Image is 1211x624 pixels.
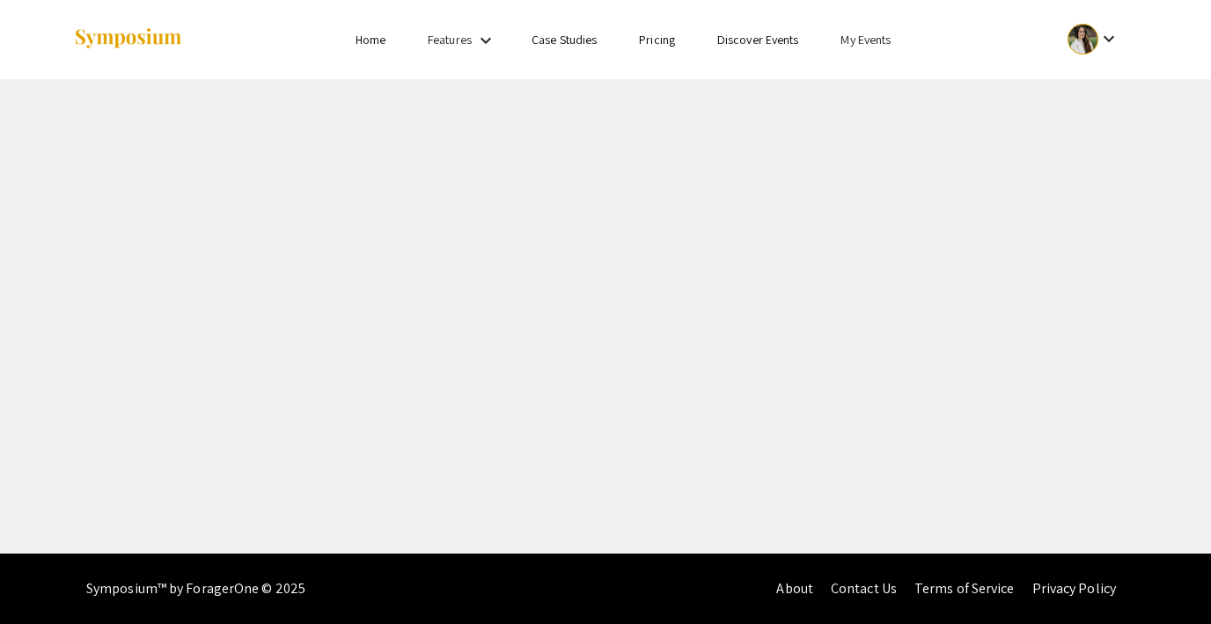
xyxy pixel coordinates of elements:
[1098,28,1119,49] mat-icon: Expand account dropdown
[1049,19,1138,59] button: Expand account dropdown
[776,579,813,598] a: About
[475,30,496,51] mat-icon: Expand Features list
[831,579,897,598] a: Contact Us
[639,32,675,48] a: Pricing
[428,32,472,48] a: Features
[1032,579,1116,598] a: Privacy Policy
[840,32,891,48] a: My Events
[1136,545,1198,611] iframe: Chat
[86,554,305,624] div: Symposium™ by ForagerOne © 2025
[356,32,385,48] a: Home
[914,579,1015,598] a: Terms of Service
[73,27,183,51] img: Symposium by ForagerOne
[717,32,799,48] a: Discover Events
[532,32,597,48] a: Case Studies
